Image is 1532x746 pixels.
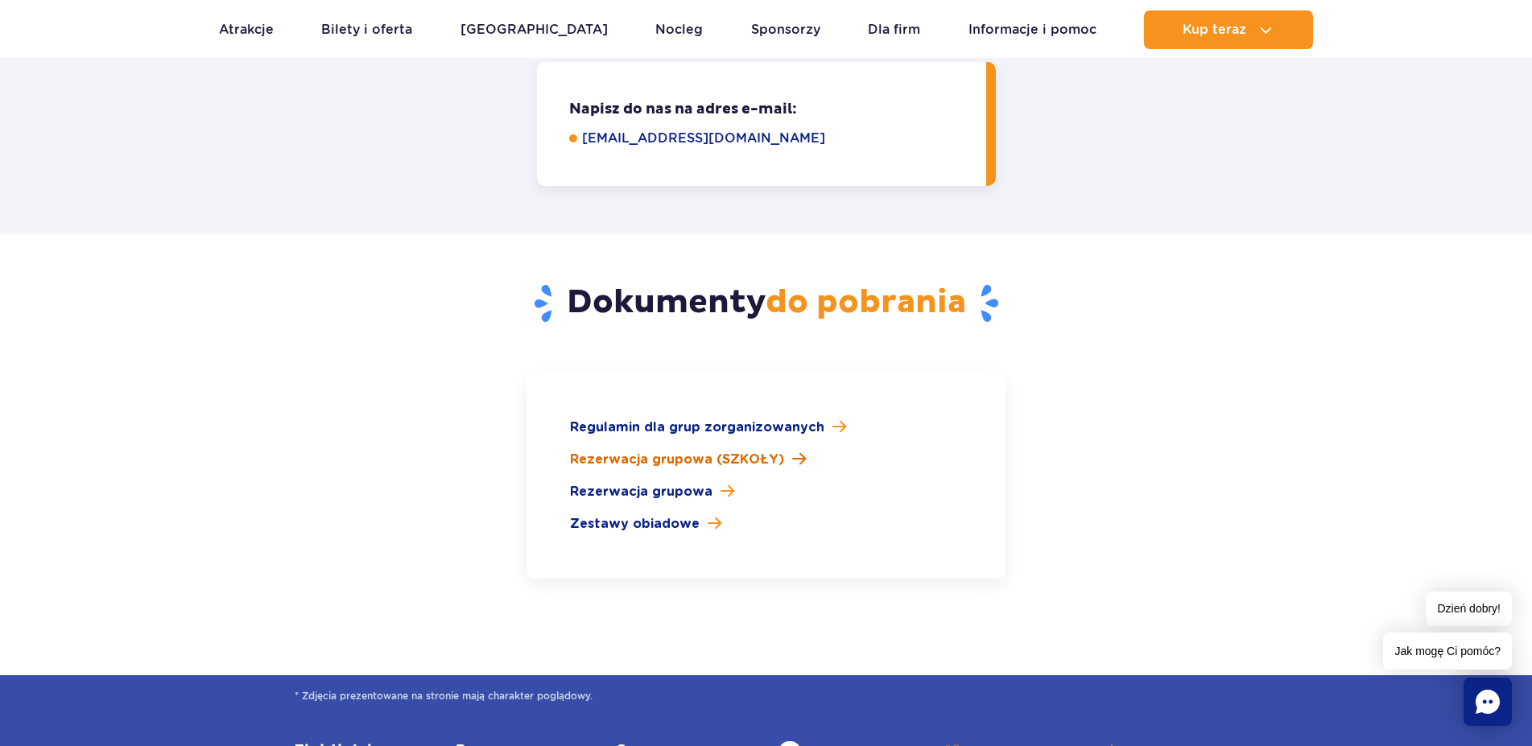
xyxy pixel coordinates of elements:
[1464,678,1512,726] div: Chat
[1144,10,1313,49] button: Kup teraz
[570,450,784,469] span: Rezerwacja grupowa (SZKOŁY)
[570,450,962,469] a: Rezerwacja grupowa (SZKOŁY)
[751,10,820,49] a: Sponsorzy
[868,10,920,49] a: Dla firm
[219,10,274,49] a: Atrakcje
[570,482,962,501] a: Rezerwacja grupowa
[569,100,964,119] span: Napisz do nas na adres e-mail:
[1426,591,1512,626] span: Dzień dobry!
[460,10,608,49] a: [GEOGRAPHIC_DATA]
[1383,633,1512,670] span: Jak mogę Ci pomóc?
[766,282,966,323] span: do pobrania
[582,129,964,148] a: [EMAIL_ADDRESS][DOMAIN_NAME]
[570,514,700,534] span: Zestawy obiadowe
[570,514,962,534] a: Zestawy obiadowe
[570,418,962,437] a: Regulamin dla grup zorganizowanych
[1183,23,1246,37] span: Kup teraz
[570,418,824,437] span: Regulamin dla grup zorganizowanych
[401,282,1132,324] h2: Dokumenty
[570,482,712,501] span: Rezerwacja grupowa
[321,10,412,49] a: Bilety i oferta
[968,10,1096,49] a: Informacje i pomoc
[295,688,1237,704] span: * Zdjęcia prezentowane na stronie mają charakter poglądowy.
[655,10,703,49] a: Nocleg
